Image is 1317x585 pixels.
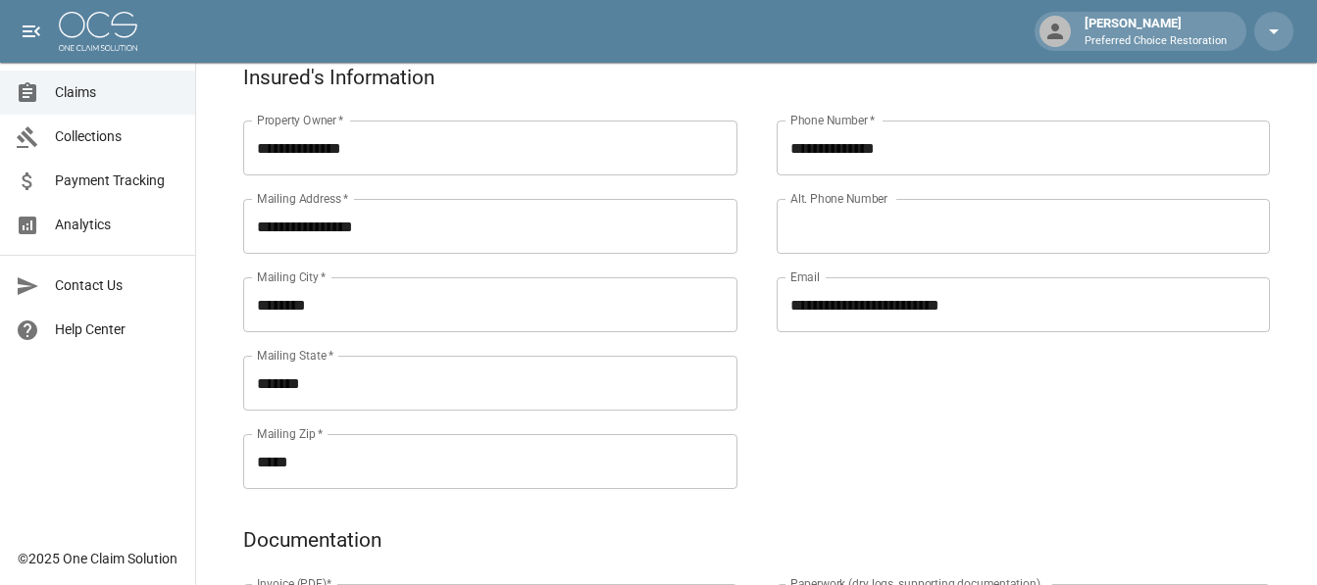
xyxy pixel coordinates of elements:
p: Preferred Choice Restoration [1085,33,1227,50]
label: Mailing Address [257,190,348,207]
label: Property Owner [257,112,344,128]
span: Collections [55,126,179,147]
label: Alt. Phone Number [790,190,887,207]
span: Analytics [55,215,179,235]
label: Mailing Zip [257,425,324,442]
label: Mailing City [257,268,327,285]
img: ocs-logo-white-transparent.png [59,12,137,51]
div: [PERSON_NAME] [1077,14,1235,49]
button: open drawer [12,12,51,51]
label: Email [790,268,820,285]
span: Contact Us [55,275,179,296]
div: © 2025 One Claim Solution [18,549,177,568]
label: Mailing State [257,347,333,364]
span: Payment Tracking [55,171,179,191]
span: Help Center [55,319,179,340]
label: Phone Number [790,112,875,128]
span: Claims [55,82,179,103]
